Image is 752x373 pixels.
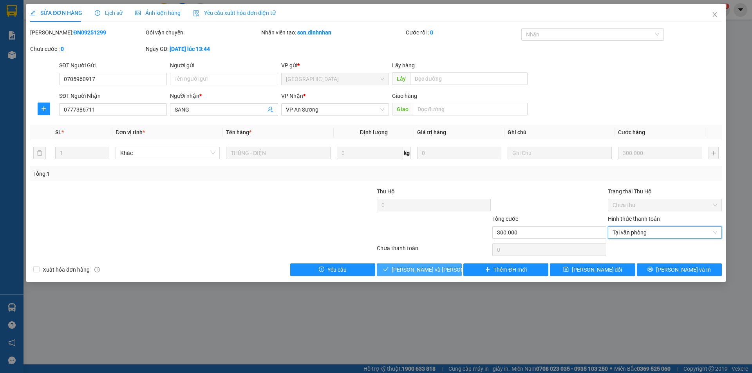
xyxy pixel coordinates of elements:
span: VP Nhận [281,93,303,99]
span: exclamation-circle [319,267,324,273]
button: save[PERSON_NAME] đổi [550,263,635,276]
span: Chưa thu [613,199,717,211]
div: Tổng: 1 [33,169,290,178]
div: Nhân viên tạo: [261,28,404,37]
span: Yêu cầu [327,265,347,274]
div: Người gửi [170,61,278,70]
span: SỬA ĐƠN HÀNG [30,10,82,16]
span: Giao [392,103,413,115]
span: Thu Hộ [377,188,395,195]
span: Đơn vị tính [116,129,145,135]
button: plusThêm ĐH mới [463,263,548,276]
b: son.dinhnhan [297,29,331,36]
span: user-add [267,106,273,113]
span: check [383,267,389,273]
input: Ghi Chú [508,147,612,159]
span: environment [54,43,60,49]
input: Dọc đường [410,72,528,85]
span: plus [485,267,490,273]
span: edit [30,10,36,16]
label: Hình thức thanh toán [608,216,660,222]
button: check[PERSON_NAME] và [PERSON_NAME] hàng [377,263,462,276]
b: ĐN09251299 [73,29,106,36]
span: Tại văn phòng [613,227,717,238]
span: [PERSON_NAME] và In [656,265,711,274]
span: SL [55,129,61,135]
div: Cước rồi : [406,28,520,37]
li: VP VP An Sương [54,33,104,42]
button: printer[PERSON_NAME] và In [637,263,722,276]
button: exclamation-circleYêu cầu [290,263,375,276]
div: VP gửi [281,61,389,70]
span: Lấy [392,72,410,85]
div: SĐT Người Nhận [59,92,167,100]
img: icon [193,10,199,16]
span: [PERSON_NAME] và [PERSON_NAME] hàng [392,265,497,274]
b: [DATE] lúc 13:44 [170,46,210,52]
button: plus [709,147,719,159]
span: Giao hàng [392,93,417,99]
span: Thêm ĐH mới [493,265,527,274]
th: Ghi chú [504,125,615,140]
div: SĐT Người Gửi [59,61,167,70]
span: [PERSON_NAME] đổi [572,265,622,274]
span: VP An Sương [286,104,384,115]
li: [PERSON_NAME] [4,4,114,19]
button: Close [704,4,726,26]
span: picture [135,10,141,16]
span: plus [38,106,50,112]
li: VP [GEOGRAPHIC_DATA] [4,33,54,59]
div: Ngày GD: [146,45,260,53]
span: Xuất hóa đơn hàng [40,265,93,274]
input: Dọc đường [413,103,528,115]
input: VD: Bàn, Ghế [226,147,330,159]
input: 0 [417,147,501,159]
span: info-circle [94,267,100,272]
span: Giá trị hàng [417,129,446,135]
span: Yêu cầu xuất hóa đơn điện tử [193,10,276,16]
button: plus [38,103,50,115]
div: Người nhận [170,92,278,100]
div: [PERSON_NAME]: [30,28,144,37]
input: 0 [618,147,702,159]
span: Ảnh kiện hàng [135,10,181,16]
button: delete [33,147,46,159]
span: kg [403,147,411,159]
span: Tên hàng [226,129,251,135]
div: Chưa thanh toán [376,244,492,258]
span: clock-circle [95,10,100,16]
span: Lịch sử [95,10,123,16]
div: Gói vận chuyển: [146,28,260,37]
span: Cước hàng [618,129,645,135]
span: printer [647,267,653,273]
b: 0 [430,29,433,36]
span: save [563,267,569,273]
span: Đà Nẵng [286,73,384,85]
span: Lấy hàng [392,62,415,68]
span: Định lượng [360,129,388,135]
span: close [712,11,718,18]
div: Chưa cước : [30,45,144,53]
span: Khác [120,147,215,159]
b: 0 [61,46,64,52]
div: Trạng thái Thu Hộ [608,187,722,196]
span: Tổng cước [492,216,518,222]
